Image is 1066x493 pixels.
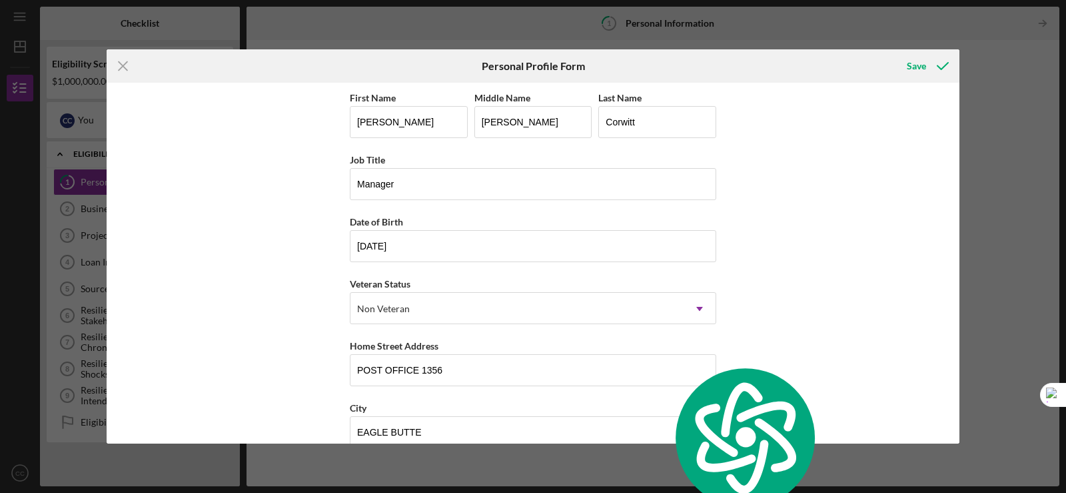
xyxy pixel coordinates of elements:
label: Home Street Address [350,340,438,352]
div: Non Veteran [357,304,410,314]
label: Last Name [598,92,642,103]
label: City [350,402,366,414]
button: Save [893,53,959,79]
h6: Personal Profile Form [482,60,585,72]
label: Middle Name [474,92,530,103]
label: First Name [350,92,396,103]
div: Save [907,53,926,79]
label: Date of Birth [350,216,403,227]
label: Job Title [350,154,385,165]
